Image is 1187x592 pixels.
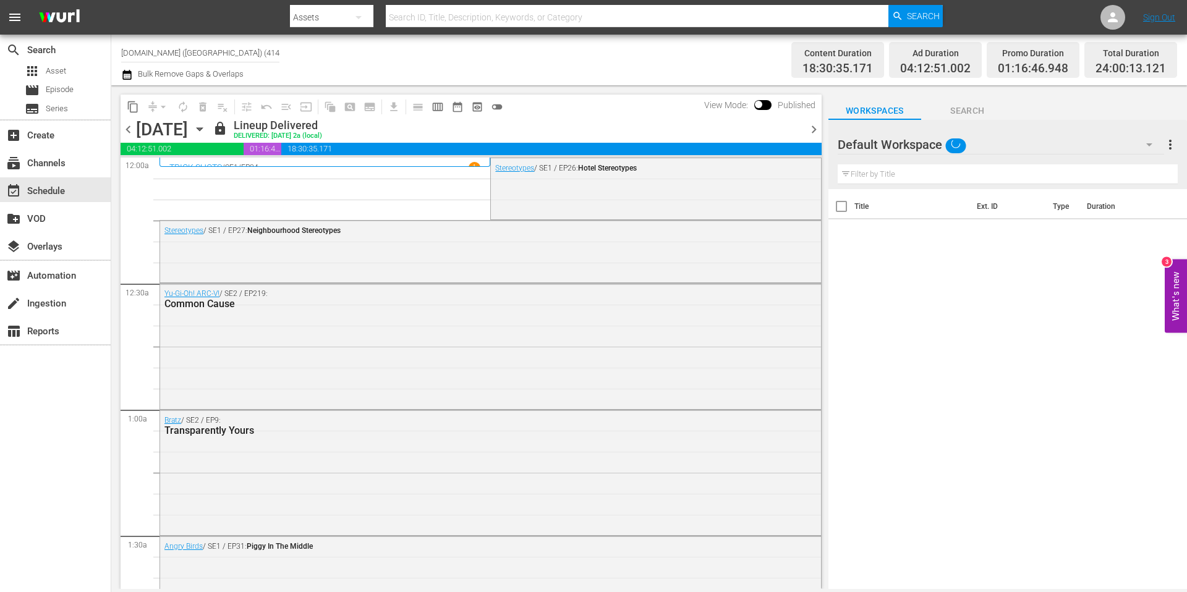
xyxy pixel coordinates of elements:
[164,289,749,310] div: / SE2 / EP219:
[164,542,203,551] a: Angry Birds
[1096,62,1166,76] span: 24:00:13.121
[241,163,258,172] p: EP84
[46,83,74,96] span: Episode
[1163,130,1178,159] button: more_vert
[7,10,22,25] span: menu
[164,416,181,425] a: Bratz
[164,226,749,235] div: / SE1 / EP27:
[428,97,448,117] span: Week Calendar View
[136,119,188,140] div: [DATE]
[467,97,487,117] span: View Backup
[451,101,464,113] span: date_range_outlined
[213,121,228,136] span: lock
[802,44,873,62] div: Content Duration
[6,324,21,339] span: Reports
[1079,189,1154,224] th: Duration
[921,103,1014,119] span: Search
[969,189,1045,224] th: Ext. ID
[6,156,21,171] span: subscriptions
[900,44,971,62] div: Ad Duration
[276,97,296,117] span: Fill episodes with ad slates
[6,184,21,198] span: Schedule
[6,296,21,311] span: Ingestion
[316,95,340,119] span: Refresh All Search Blocks
[164,416,749,436] div: / SE2 / EP9:
[164,289,219,298] a: Yu-Gi-Oh! ARC-V!
[802,62,873,76] span: 18:30:35.171
[380,95,404,119] span: Download as CSV
[471,101,483,113] span: preview_outlined
[30,3,89,32] img: ans4CAIJ8jUAAAAAAAAAAAAAAAAAAAAAAAAgQb4GAAAAAAAAAAAAAAAAAAAAAAAAJMjXAAAAAAAAAAAAAAAAAAAAAAAAgAT5G...
[46,65,66,77] span: Asset
[193,97,213,117] span: Select an event to delete
[495,164,755,172] div: / SE1 / EP26:
[1162,257,1172,267] div: 3
[1096,44,1166,62] div: Total Duration
[234,132,322,140] div: DELIVERED: [DATE] 2a (local)
[213,97,232,117] span: Clear Lineup
[6,268,21,283] span: Automation
[164,425,749,436] div: Transparently Yours
[121,122,136,137] span: chevron_left
[1165,260,1187,333] button: Open Feedback Widget
[698,100,754,110] span: View Mode:
[472,163,477,172] p: 1
[232,95,257,119] span: Customize Events
[998,44,1068,62] div: Promo Duration
[173,97,193,117] span: Loop Content
[487,97,507,117] span: 24 hours Lineup View is OFF
[491,101,503,113] span: toggle_off
[6,239,21,254] span: Overlays
[838,127,1164,162] div: Default Workspace
[164,298,749,310] div: Common Cause
[25,64,40,78] span: Asset
[143,97,173,117] span: Remove Gaps & Overlaps
[6,128,21,143] span: Create
[998,62,1068,76] span: 01:16:46.948
[25,83,40,98] span: Episode
[754,100,763,109] span: Toggle to switch from Published to Draft view.
[46,103,68,115] span: Series
[136,69,244,78] span: Bulk Remove Gaps & Overlaps
[888,5,943,27] button: Search
[495,164,534,172] a: Stereotypes
[222,163,225,172] p: /
[247,542,313,551] span: Piggy In The Middle
[1045,189,1079,224] th: Type
[578,164,637,172] span: Hotel Stereotypes
[772,100,822,110] span: Published
[340,97,360,117] span: Create Search Block
[123,97,143,117] span: Copy Lineup
[244,143,281,155] span: 01:16:46.948
[127,101,139,113] span: content_copy
[907,5,940,27] span: Search
[360,97,380,117] span: Create Series Block
[432,101,444,113] span: calendar_view_week_outlined
[6,211,21,226] span: VOD
[806,122,822,137] span: chevron_right
[828,103,921,119] span: Workspaces
[164,226,203,235] a: Stereotypes
[296,97,316,117] span: Update Metadata from Key Asset
[854,189,970,224] th: Title
[1143,12,1175,22] a: Sign Out
[121,143,244,155] span: 04:12:51.002
[25,101,40,116] span: Series
[404,95,428,119] span: Day Calendar View
[257,97,276,117] span: Revert to Primary Episode
[1163,137,1178,152] span: more_vert
[164,542,749,551] div: / SE1 / EP31:
[6,43,21,57] span: Search
[169,163,222,172] a: TRICK SHOTS
[281,143,822,155] span: 18:30:35.171
[225,163,241,172] p: SE1 /
[247,226,341,235] span: Neighbourhood Stereotypes
[234,119,322,132] div: Lineup Delivered
[900,62,971,76] span: 04:12:51.002
[448,97,467,117] span: Month Calendar View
